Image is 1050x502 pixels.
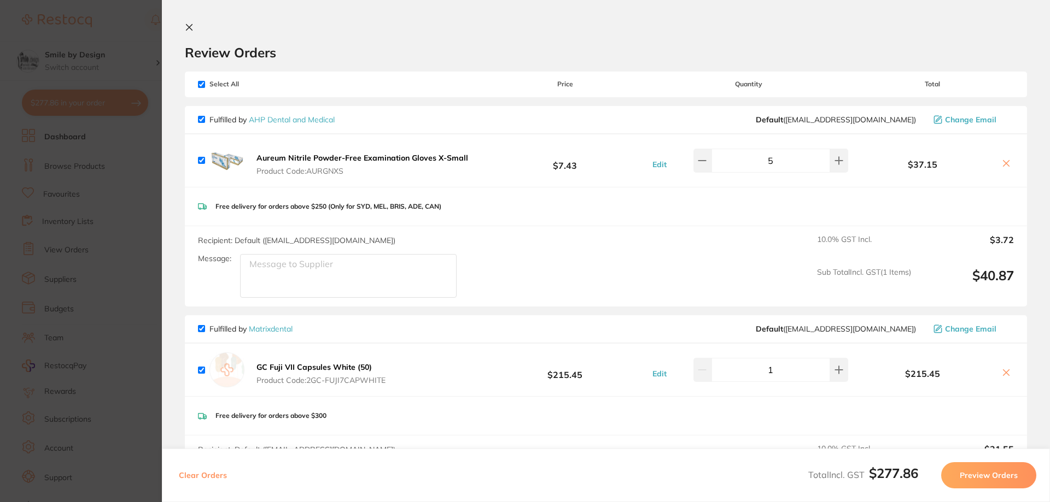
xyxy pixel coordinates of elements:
span: Product Code: AURGNXS [256,167,468,175]
b: $215.45 [483,360,646,380]
p: Fulfilled by [209,115,335,124]
span: Price [483,80,646,88]
span: Change Email [945,324,996,333]
b: GC Fuji VII Capsules White (50) [256,362,372,372]
b: $7.43 [483,150,646,170]
span: Sub Total Incl. GST ( 1 Items) [817,268,911,298]
p: Free delivery for orders above $300 [215,412,326,420]
b: Default [756,324,783,334]
span: Recipient: Default ( [EMAIL_ADDRESS][DOMAIN_NAME] ) [198,445,395,454]
button: Edit [649,369,670,379]
span: 10.0 % GST Incl. [817,444,911,468]
span: Product Code: 2GC-FUJI7CAPWHITE [256,376,386,385]
button: Aureum Nitrile Powder-Free Examination Gloves X-Small Product Code:AURGNXS [253,153,471,176]
span: Recipient: Default ( [EMAIL_ADDRESS][DOMAIN_NAME] ) [198,235,395,245]
button: Edit [649,160,670,169]
b: $277.86 [869,465,918,481]
button: GC Fuji VII Capsules White (50) Product Code:2GC-FUJI7CAPWHITE [253,362,389,385]
b: $37.15 [851,160,994,169]
button: Change Email [930,115,1014,125]
b: $215.45 [851,369,994,379]
label: Message: [198,254,231,263]
span: Total [851,80,1014,88]
span: Select All [198,80,307,88]
output: $40.87 [920,268,1014,298]
output: $3.72 [920,235,1014,259]
img: amYwYjB6MA [209,143,244,178]
span: orders@ahpdentalmedical.com.au [756,115,916,124]
button: Clear Orders [176,462,230,488]
a: Matrixdental [249,324,293,334]
button: Preview Orders [941,462,1036,488]
p: Fulfilled by [209,324,293,333]
img: empty.jpg [209,352,244,387]
span: Total Incl. GST [808,469,918,480]
output: $21.55 [920,444,1014,468]
p: Free delivery for orders above $250 (Only for SYD, MEL, BRIS, ADE, CAN) [215,203,441,210]
span: 10.0 % GST Incl. [817,235,911,259]
b: Aureum Nitrile Powder-Free Examination Gloves X-Small [256,153,468,163]
button: Change Email [930,324,1014,334]
span: sales@matrixdental.com.au [756,324,916,333]
h2: Review Orders [185,44,1027,61]
a: AHP Dental and Medical [249,115,335,125]
b: Default [756,115,783,125]
span: Quantity [647,80,851,88]
span: Change Email [945,115,996,124]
